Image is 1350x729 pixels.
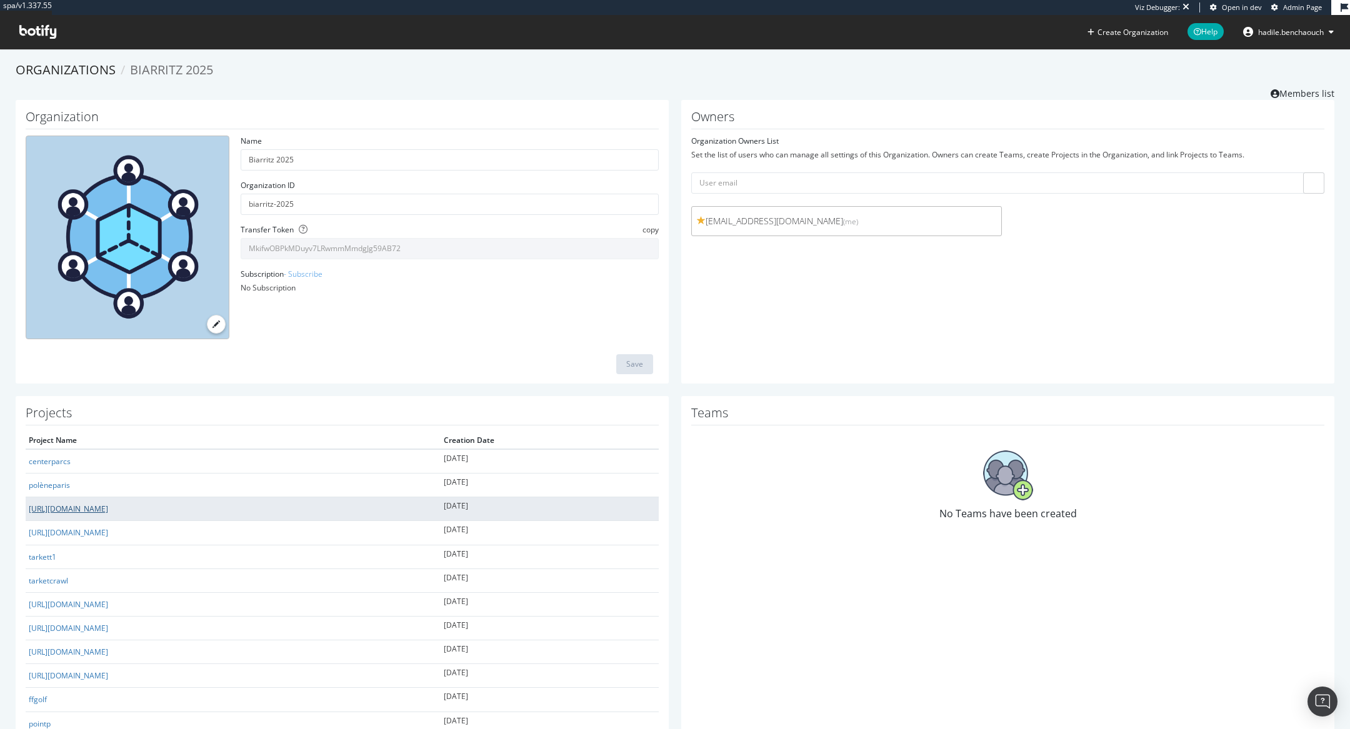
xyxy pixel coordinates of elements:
[1258,27,1324,37] span: hadile.benchaouch
[284,269,322,279] a: - Subscribe
[241,194,659,215] input: Organization ID
[642,224,659,235] span: copy
[29,503,108,514] a: [URL][DOMAIN_NAME]
[441,545,659,568] td: [DATE]
[1087,26,1169,38] button: Create Organization
[1233,22,1344,42] button: hadile.benchaouch
[1210,2,1262,12] a: Open in dev
[441,688,659,712] td: [DATE]
[441,449,659,474] td: [DATE]
[241,282,659,293] div: No Subscription
[26,110,659,129] h1: Organization
[1271,2,1322,12] a: Admin Page
[616,354,653,374] button: Save
[441,497,659,521] td: [DATE]
[1187,23,1224,40] span: Help
[441,617,659,640] td: [DATE]
[1222,2,1262,12] span: Open in dev
[16,61,1334,79] ol: breadcrumbs
[241,149,659,171] input: name
[441,521,659,545] td: [DATE]
[691,172,1324,194] input: User email
[1307,687,1337,717] div: Open Intercom Messenger
[29,694,47,705] a: ffgolf
[1135,2,1180,12] div: Viz Debugger:
[939,507,1077,520] span: No Teams have been created
[1283,2,1322,12] span: Admin Page
[241,269,322,279] label: Subscription
[130,61,213,78] span: Biarritz 2025
[441,664,659,688] td: [DATE]
[26,432,441,449] th: Project Name
[441,568,659,592] td: [DATE]
[29,456,71,467] a: centerparcs
[441,640,659,664] td: [DATE]
[29,718,51,729] a: pointp
[16,61,116,78] a: Organizations
[29,527,108,538] a: [URL][DOMAIN_NAME]
[29,552,56,562] a: tarkett1
[441,592,659,616] td: [DATE]
[26,406,659,425] h1: Projects
[29,647,108,657] a: [URL][DOMAIN_NAME]
[691,136,779,146] label: Organization Owners List
[1271,84,1334,100] a: Members list
[441,474,659,497] td: [DATE]
[691,406,1324,425] h1: Teams
[843,216,858,226] small: (me)
[241,136,262,146] label: Name
[241,224,294,235] label: Transfer Token
[691,149,1324,160] div: Set the list of users who can manage all settings of this Organization. Owners can create Teams, ...
[983,450,1033,500] img: No Teams have been created
[626,359,643,369] div: Save
[697,215,996,227] span: [EMAIL_ADDRESS][DOMAIN_NAME]
[29,575,68,586] a: tarketcrawl
[29,670,108,681] a: [URL][DOMAIN_NAME]
[29,480,70,490] a: polèneparis
[441,432,659,449] th: Creation Date
[29,623,108,633] a: [URL][DOMAIN_NAME]
[29,599,108,610] a: [URL][DOMAIN_NAME]
[691,110,1324,129] h1: Owners
[241,180,295,191] label: Organization ID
